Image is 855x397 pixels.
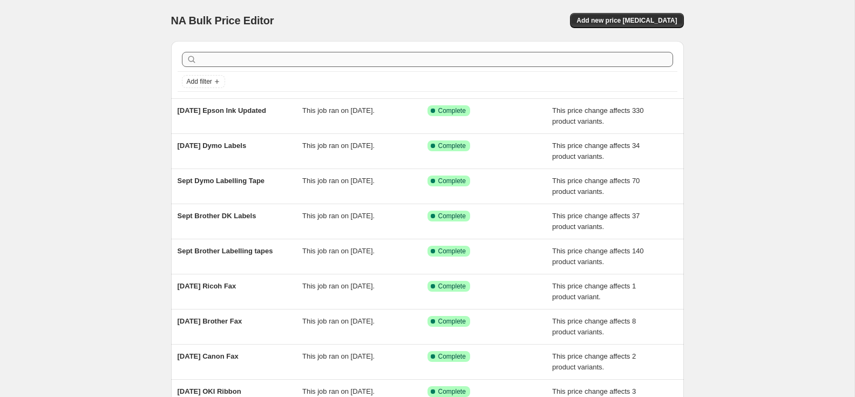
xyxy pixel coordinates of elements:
span: Complete [438,282,466,291]
span: This price change affects 2 product variants. [552,352,636,371]
span: Sept Brother DK Labels [178,212,256,220]
span: Complete [438,247,466,255]
span: Complete [438,142,466,150]
span: Add new price [MEDICAL_DATA] [576,16,677,25]
span: This price change affects 330 product variants. [552,106,644,125]
span: Sept Brother Labelling tapes [178,247,273,255]
span: This price change affects 8 product variants. [552,317,636,336]
span: This job ran on [DATE]. [302,247,375,255]
span: This job ran on [DATE]. [302,387,375,395]
span: Complete [438,177,466,185]
span: [DATE] OKI Ribbon [178,387,241,395]
span: This price change affects 70 product variants. [552,177,640,196]
span: [DATE] Canon Fax [178,352,239,360]
button: Add new price [MEDICAL_DATA] [570,13,683,28]
span: Add filter [187,77,212,86]
span: [DATE] Epson Ink Updated [178,106,266,115]
span: This job ran on [DATE]. [302,282,375,290]
span: Complete [438,212,466,220]
span: This job ran on [DATE]. [302,177,375,185]
span: [DATE] Dymo Labels [178,142,247,150]
span: [DATE] Ricoh Fax [178,282,236,290]
span: Complete [438,387,466,396]
span: Complete [438,106,466,115]
span: This price change affects 1 product variant. [552,282,636,301]
span: NA Bulk Price Editor [171,15,274,26]
span: This job ran on [DATE]. [302,317,375,325]
span: Sept Dymo Labelling Tape [178,177,265,185]
span: Complete [438,317,466,326]
span: This job ran on [DATE]. [302,142,375,150]
span: Complete [438,352,466,361]
span: This price change affects 34 product variants. [552,142,640,160]
span: [DATE] Brother Fax [178,317,242,325]
span: This job ran on [DATE]. [302,212,375,220]
span: This price change affects 140 product variants. [552,247,644,266]
span: This price change affects 37 product variants. [552,212,640,231]
span: This job ran on [DATE]. [302,352,375,360]
span: This job ran on [DATE]. [302,106,375,115]
button: Add filter [182,75,225,88]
